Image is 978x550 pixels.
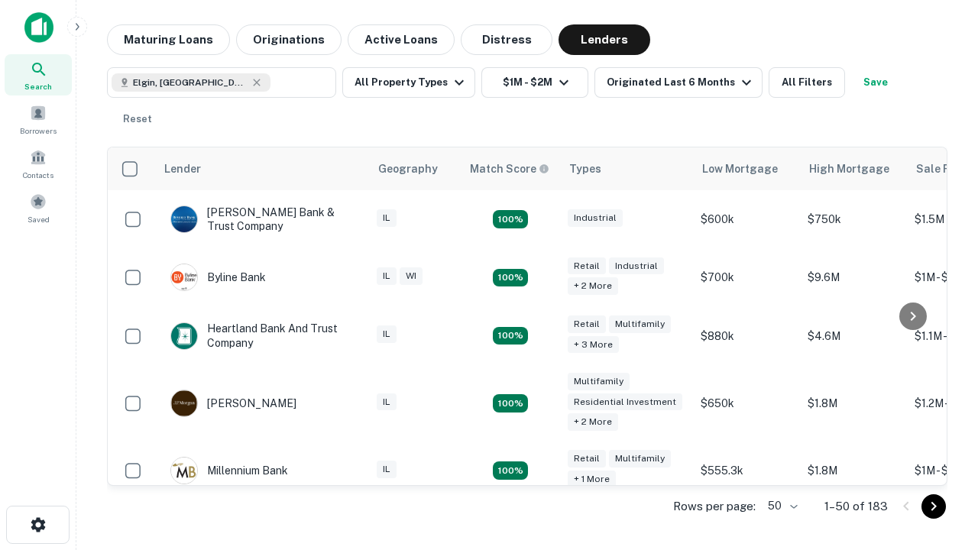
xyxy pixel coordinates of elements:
div: Capitalize uses an advanced AI algorithm to match your search with the best lender. The match sco... [470,160,549,177]
span: Search [24,80,52,92]
td: $700k [693,248,800,306]
img: picture [171,390,197,416]
div: Retail [568,315,606,333]
button: Active Loans [348,24,455,55]
div: Matching Properties: 28, hasApolloMatch: undefined [493,210,528,228]
h6: Match Score [470,160,546,177]
span: Contacts [23,169,53,181]
div: Lender [164,160,201,178]
a: Saved [5,187,72,228]
div: + 2 more [568,413,618,431]
div: Originated Last 6 Months [607,73,756,92]
p: Rows per page: [673,497,756,516]
div: [PERSON_NAME] Bank & Trust Company [170,205,354,233]
th: Low Mortgage [693,147,800,190]
div: + 3 more [568,336,619,354]
div: IL [377,209,397,227]
div: IL [377,393,397,411]
div: IL [377,267,397,285]
div: Geography [378,160,438,178]
div: Multifamily [609,450,671,467]
td: $1.8M [800,442,907,500]
div: Retail [568,450,606,467]
td: $1.8M [800,365,907,442]
iframe: Chat Widget [902,379,978,452]
div: Matching Properties: 19, hasApolloMatch: undefined [493,327,528,345]
div: + 2 more [568,277,618,295]
img: picture [171,264,197,290]
td: $650k [693,365,800,442]
div: Matching Properties: 19, hasApolloMatch: undefined [493,269,528,287]
div: WI [400,267,423,285]
a: Borrowers [5,99,72,140]
th: Lender [155,147,369,190]
button: All Property Types [342,67,475,98]
a: Search [5,54,72,95]
img: capitalize-icon.png [24,12,53,43]
div: High Mortgage [809,160,889,178]
button: $1M - $2M [481,67,588,98]
td: $555.3k [693,442,800,500]
td: $4.6M [800,306,907,364]
div: Residential Investment [568,393,682,411]
div: Byline Bank [170,264,266,291]
span: Elgin, [GEOGRAPHIC_DATA], [GEOGRAPHIC_DATA] [133,76,248,89]
div: Millennium Bank [170,457,288,484]
button: Originated Last 6 Months [594,67,763,98]
div: Multifamily [609,315,671,333]
button: Reset [113,104,162,134]
span: Saved [28,213,50,225]
button: Distress [461,24,552,55]
span: Borrowers [20,125,57,137]
div: Industrial [568,209,623,227]
a: Contacts [5,143,72,184]
div: [PERSON_NAME] [170,390,296,417]
div: Matching Properties: 25, hasApolloMatch: undefined [493,394,528,412]
div: Multifamily [568,373,630,390]
td: $9.6M [800,248,907,306]
div: Types [569,160,601,178]
td: $600k [693,190,800,248]
div: + 1 more [568,471,616,488]
div: Retail [568,257,606,275]
button: All Filters [769,67,845,98]
button: Lenders [559,24,650,55]
div: Matching Properties: 16, hasApolloMatch: undefined [493,461,528,480]
td: $880k [693,306,800,364]
img: picture [171,458,197,484]
div: Industrial [609,257,664,275]
img: picture [171,323,197,349]
img: picture [171,206,197,232]
th: Types [560,147,693,190]
th: Capitalize uses an advanced AI algorithm to match your search with the best lender. The match sco... [461,147,560,190]
p: 1–50 of 183 [824,497,888,516]
th: Geography [369,147,461,190]
th: High Mortgage [800,147,907,190]
div: IL [377,461,397,478]
button: Go to next page [921,494,946,519]
button: Originations [236,24,342,55]
button: Save your search to get updates of matches that match your search criteria. [851,67,900,98]
button: Maturing Loans [107,24,230,55]
td: $750k [800,190,907,248]
div: Heartland Bank And Trust Company [170,322,354,349]
div: Low Mortgage [702,160,778,178]
div: 50 [762,495,800,517]
div: IL [377,325,397,343]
